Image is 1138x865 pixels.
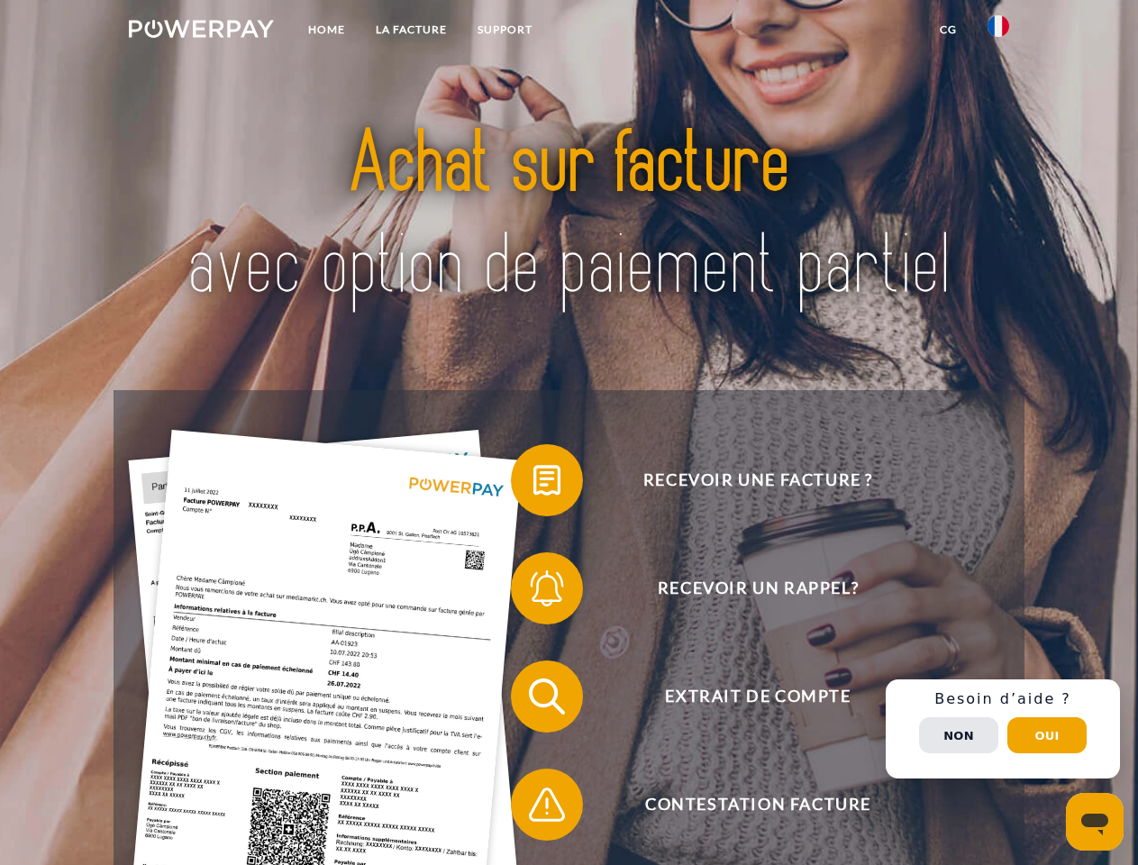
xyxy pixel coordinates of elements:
button: Oui [1007,717,1087,753]
a: LA FACTURE [360,14,462,46]
button: Contestation Facture [511,769,979,841]
button: Recevoir un rappel? [511,552,979,624]
img: logo-powerpay-white.svg [129,20,274,38]
img: qb_search.svg [524,674,569,719]
img: title-powerpay_fr.svg [172,86,966,345]
a: Home [293,14,360,46]
iframe: Bouton de lancement de la fenêtre de messagerie [1066,793,1124,851]
img: qb_warning.svg [524,782,569,827]
a: CG [924,14,972,46]
span: Extrait de compte [537,660,979,733]
button: Recevoir une facture ? [511,444,979,516]
img: qb_bill.svg [524,458,569,503]
button: Non [919,717,998,753]
span: Recevoir un rappel? [537,552,979,624]
h3: Besoin d’aide ? [897,690,1109,708]
a: Support [462,14,548,46]
span: Recevoir une facture ? [537,444,979,516]
img: fr [988,15,1009,37]
img: qb_bell.svg [524,566,569,611]
div: Schnellhilfe [886,679,1120,778]
span: Contestation Facture [537,769,979,841]
button: Extrait de compte [511,660,979,733]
